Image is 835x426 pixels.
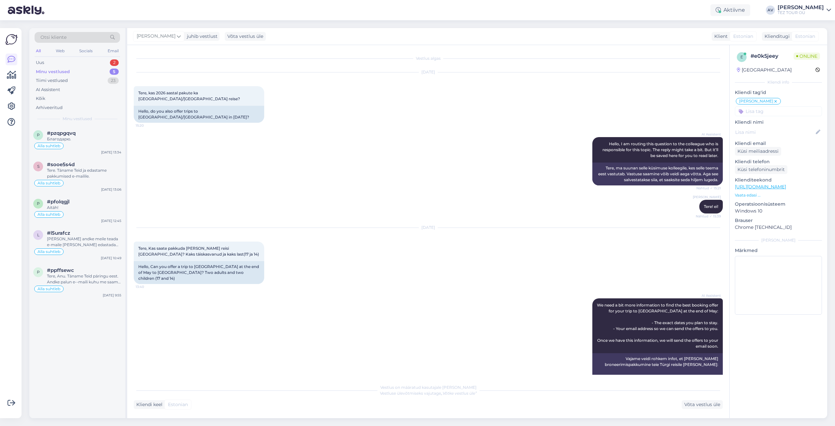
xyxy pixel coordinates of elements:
[110,59,119,66] div: 2
[47,130,76,136] span: #pzqpgqvq
[36,77,68,84] div: Tiimi vestlused
[36,87,60,93] div: AI Assistent
[136,284,160,289] span: 13:40
[37,232,39,237] span: l
[134,106,264,123] div: Hello, do you also offer trips to [GEOGRAPHIC_DATA]/[GEOGRAPHIC_DATA] in [DATE]?
[794,53,820,60] span: Online
[106,47,120,55] div: Email
[735,192,822,198] p: Vaata edasi ...
[47,236,121,248] div: [PERSON_NAME] andke meile teada e-maile [PERSON_NAME] edastada pakkumised. Süsteemis on olemas vi...
[766,6,775,15] div: AV
[134,69,723,75] div: [DATE]
[47,162,75,167] span: #sooe5s4d
[101,187,121,192] div: [DATE] 13:06
[778,10,824,15] div: TEZ TOUR OÜ
[762,33,790,40] div: Klienditugi
[47,136,121,142] div: Благодарю.
[778,5,824,10] div: [PERSON_NAME]
[37,164,39,169] span: s
[47,267,74,273] span: #ppffsewc
[735,158,822,165] p: Kliendi telefon
[134,401,162,408] div: Kliendi keel
[137,33,175,40] span: [PERSON_NAME]
[136,123,160,128] span: 15:20
[36,104,63,111] div: Arhiveeritud
[740,55,743,59] span: e
[735,208,822,214] p: Windows 10
[739,99,773,103] span: [PERSON_NAME]
[37,133,40,137] span: p
[380,391,477,396] span: Vestluse ülevõtmiseks vajutage
[682,400,723,409] div: Võta vestlus üle
[101,218,121,223] div: [DATE] 12:45
[63,116,92,122] span: Minu vestlused
[735,140,822,147] p: Kliendi email
[735,201,822,208] p: Operatsioonisüsteem
[735,184,786,190] a: [URL][DOMAIN_NAME]
[38,181,60,185] span: Alla suhtleb
[735,224,822,231] p: Chrome [TECHNICAL_ID]
[103,293,121,298] div: [DATE] 9:55
[47,273,121,285] div: Tere, Anu. Täname Teid päringu eest. Andke palun e--maili kuhu me saame edastada pakkumised.
[35,47,42,55] div: All
[795,33,815,40] span: Estonian
[735,247,822,254] p: Märkmed
[737,67,792,73] div: [GEOGRAPHIC_DATA]
[38,144,60,148] span: Alla suhtleb
[735,165,787,174] div: Küsi telefoninumbrit
[38,213,60,216] span: Alla suhtleb
[704,204,718,209] span: Tere! ei!
[602,141,719,158] span: Hello, I am routing this question to the colleague who is responsible for this topic. The reply m...
[138,90,240,101] span: Tere, kas 2026 aastal pakute ka [GEOGRAPHIC_DATA]/[GEOGRAPHIC_DATA] reise?
[78,47,94,55] div: Socials
[40,34,67,41] span: Otsi kliente
[168,401,188,408] span: Estonian
[597,303,719,349] span: We need a bit more information to find the best booking offer for your trip to [GEOGRAPHIC_DATA] ...
[735,106,822,116] input: Lisa tag
[712,33,728,40] div: Klient
[778,5,831,15] a: [PERSON_NAME]TEZ TOUR OÜ
[101,256,121,260] div: [DATE] 10:49
[735,217,822,224] p: Brauser
[696,214,721,219] span: Nähtud ✓ 15:39
[735,177,822,183] p: Klienditeekond
[225,32,266,41] div: Võta vestlus üle
[735,89,822,96] p: Kliendi tag'id
[696,132,721,137] span: AI Assistent
[36,59,44,66] div: Uus
[735,129,814,136] input: Lisa nimi
[693,195,721,199] span: [PERSON_NAME]
[735,119,822,126] p: Kliendi nimi
[592,353,723,405] div: Vajame veidi rohkem infot, et [PERSON_NAME] broneerimispakkumine teie Türgi reisile [PERSON_NAME]...
[110,69,119,75] div: 5
[134,225,723,230] div: [DATE]
[101,150,121,155] div: [DATE] 13:34
[751,52,794,60] div: # e0k5jeey
[37,201,40,206] span: p
[184,33,218,40] div: juhib vestlust
[696,293,721,298] span: AI Assistent
[735,147,781,156] div: Küsi meiliaadressi
[138,246,259,257] span: Tere, Kas saate pakkuda [PERSON_NAME] reisi [GEOGRAPHIC_DATA]? Kaks täiskasvanud ja kaks last(17 ...
[134,261,264,284] div: Hello, Can you offer a trip to [GEOGRAPHIC_DATA] at the end of May to [GEOGRAPHIC_DATA]? Two adul...
[733,33,753,40] span: Estonian
[37,270,40,275] span: p
[47,167,121,179] div: Tere. Täname Teid ja edastame pakkumised e-mailile.
[36,69,70,75] div: Minu vestlused
[696,186,721,191] span: Nähtud ✓ 15:21
[38,287,60,291] span: Alla suhtleb
[134,55,723,61] div: Vestlus algas
[380,385,477,390] span: Vestlus on määratud kasutajale [PERSON_NAME]
[47,230,70,236] span: #l5urafcz
[710,4,750,16] div: Aktiivne
[108,77,119,84] div: 23
[38,250,60,254] span: Alla suhtleb
[47,199,69,205] span: #pfolqgjl
[54,47,66,55] div: Web
[47,205,121,211] div: Aitäh!
[5,33,18,46] img: Askly Logo
[592,163,723,185] div: Tere, ma suunan selle küsimuse kolleegile, kes selle teema eest vastutab. Vastuse saamine võib ve...
[735,237,822,243] div: [PERSON_NAME]
[441,391,477,396] i: „Võtke vestlus üle”
[36,95,45,102] div: Kõik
